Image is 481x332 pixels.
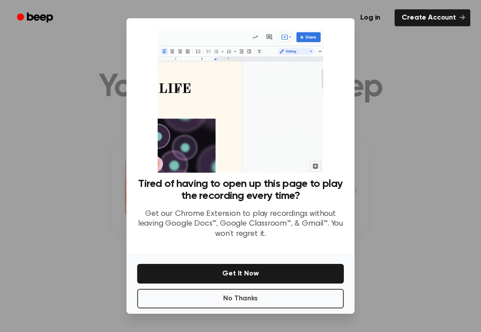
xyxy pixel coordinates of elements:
[158,29,323,173] img: Beep extension in action
[395,9,470,26] a: Create Account
[11,9,61,27] a: Beep
[351,8,389,28] a: Log in
[137,178,344,202] h3: Tired of having to open up this page to play the recording every time?
[137,289,344,308] button: No Thanks
[137,209,344,239] p: Get our Chrome Extension to play recordings without leaving Google Docs™, Google Classroom™, & Gm...
[137,264,344,283] button: Get It Now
